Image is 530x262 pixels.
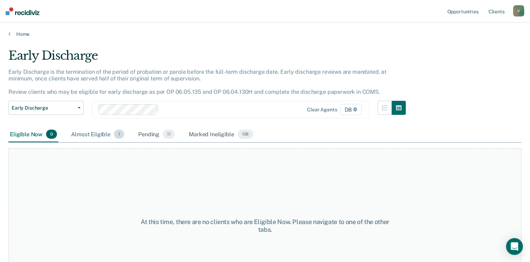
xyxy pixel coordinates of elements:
span: 0 [46,130,57,139]
button: V [513,5,524,17]
div: Eligible Now0 [8,127,58,142]
div: Pending11 [137,127,176,142]
div: Almost Eligible1 [70,127,126,142]
a: Home [8,31,522,37]
div: Open Intercom Messenger [506,238,523,255]
div: Marked Ineligible108 [187,127,254,142]
span: Early Discharge [12,105,75,111]
span: 1 [114,130,124,139]
span: 11 [163,130,175,139]
div: Early Discharge [8,48,406,68]
img: Recidiviz [6,7,39,15]
div: Clear agents [307,107,337,113]
div: At this time, there are no clients who are Eligible Now. Please navigate to one of the other tabs. [137,218,393,233]
button: Early Discharge [8,101,84,115]
p: Early Discharge is the termination of the period of probation or parole before the full-term disc... [8,68,387,96]
span: 108 [238,130,253,139]
span: D8 [340,104,362,115]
